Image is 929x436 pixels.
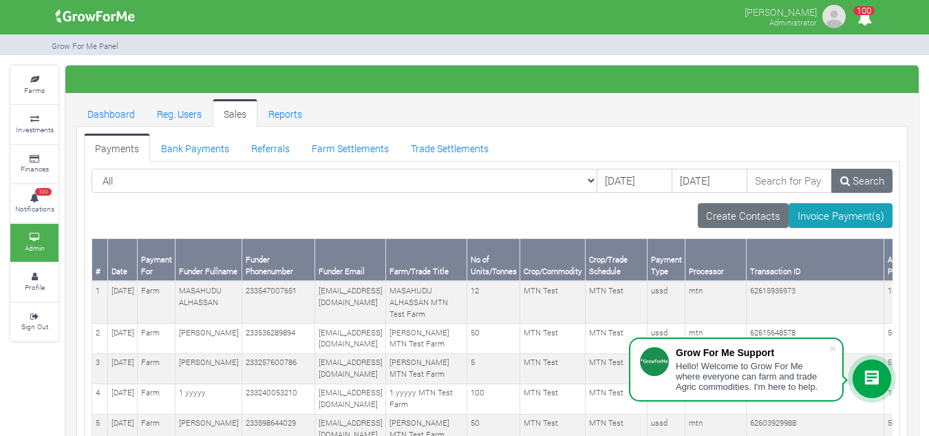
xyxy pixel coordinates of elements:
[831,169,893,194] a: Search
[884,324,921,354] td: 50.00
[301,134,400,161] a: Farm Settlements
[242,239,315,281] th: Funder Phonenumber
[84,134,150,161] a: Payments
[672,169,747,194] input: DD/MM/YYYY
[386,324,467,354] td: [PERSON_NAME] MTN Test Farm
[108,239,138,281] th: Date
[586,239,648,281] th: Crop/Trade Schedule
[386,384,467,414] td: 1 yyyyy MTN Test Farm
[257,99,313,127] a: Reports
[676,347,829,358] div: Grow For Me Support
[520,239,586,281] th: Crop/Commodity
[213,99,257,127] a: Sales
[242,353,315,384] td: 233257600786
[853,6,875,15] span: 100
[240,134,301,161] a: Referrals
[21,164,49,174] small: Finances
[51,3,140,30] img: growforme image
[315,239,386,281] th: Funder Email
[597,169,672,194] input: DD/MM/YYYY
[648,324,685,354] td: ussd
[467,239,520,281] th: No of Units/Tonnes
[747,169,833,194] input: Search for Payments
[10,185,58,222] a: 100 Notifications
[10,263,58,301] a: Profile
[851,13,878,26] a: 100
[92,239,108,281] th: #
[685,239,747,281] th: Processor
[884,239,921,281] th: Amount Paid
[789,203,893,228] a: Invoice Payment(s)
[10,145,58,183] a: Finances
[386,353,467,384] td: [PERSON_NAME] MTN Test Farm
[25,243,45,253] small: Admin
[467,353,520,384] td: 5
[150,134,240,161] a: Bank Payments
[586,281,648,323] td: MTN Test
[138,384,175,414] td: Farm
[108,281,138,323] td: [DATE]
[92,384,108,414] td: 4
[175,384,242,414] td: 1 yyyyy
[851,3,878,34] i: Notifications
[175,281,242,323] td: MASAHUDU ALHASSAN
[138,353,175,384] td: Farm
[146,99,213,127] a: Reg. Users
[400,134,500,161] a: Trade Settlements
[586,384,648,414] td: MTN Test
[24,85,45,95] small: Farms
[138,239,175,281] th: Payment For
[648,239,685,281] th: Payment Type
[15,204,54,214] small: Notifications
[648,281,685,323] td: ussd
[467,324,520,354] td: 50
[138,281,175,323] td: Farm
[520,384,586,414] td: MTN Test
[92,281,108,323] td: 1
[25,282,45,292] small: Profile
[108,353,138,384] td: [DATE]
[884,353,921,384] td: 5.00
[315,324,386,354] td: [EMAIL_ADDRESS][DOMAIN_NAME]
[242,281,315,323] td: 233547007651
[108,384,138,414] td: [DATE]
[586,324,648,354] td: MTN Test
[820,3,848,30] img: growforme image
[92,324,108,354] td: 2
[242,384,315,414] td: 233240053210
[698,203,789,228] a: Create Contacts
[747,324,884,354] td: 62615648578
[685,281,747,323] td: mtn
[520,353,586,384] td: MTN Test
[884,281,921,323] td: 12.00
[315,353,386,384] td: [EMAIL_ADDRESS][DOMAIN_NAME]
[315,384,386,414] td: [EMAIL_ADDRESS][DOMAIN_NAME]
[175,239,242,281] th: Funder Fullname
[108,324,138,354] td: [DATE]
[242,324,315,354] td: 233536289894
[520,281,586,323] td: MTN Test
[769,17,817,28] small: Administrator
[676,361,829,392] div: Hello! Welcome to Grow For Me where everyone can farm and trade Agric commodities. I'm here to help.
[467,384,520,414] td: 100
[747,281,884,323] td: 62615936973
[35,188,52,196] span: 100
[10,66,58,104] a: Farms
[520,324,586,354] td: MTN Test
[76,99,146,127] a: Dashboard
[386,281,467,323] td: MASAHUDU ALHASSAN MTN Test Farm
[745,3,817,19] p: [PERSON_NAME]
[386,239,467,281] th: Farm/Trade Title
[175,324,242,354] td: [PERSON_NAME]
[92,353,108,384] td: 3
[747,239,884,281] th: Transaction ID
[467,281,520,323] td: 12
[586,353,648,384] td: MTN Test
[315,281,386,323] td: [EMAIL_ADDRESS][DOMAIN_NAME]
[10,224,58,262] a: Admin
[10,105,58,143] a: Investments
[138,324,175,354] td: Farm
[16,125,54,134] small: Investments
[21,322,48,331] small: Sign Out
[52,41,118,51] small: Grow For Me Panel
